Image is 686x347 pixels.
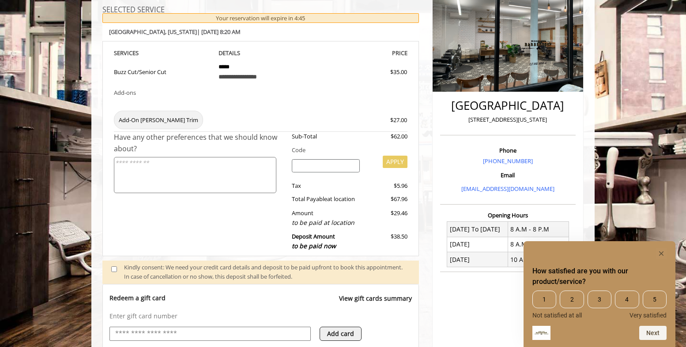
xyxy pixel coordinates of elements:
span: 3 [588,291,611,308]
span: 4 [615,291,639,308]
button: Hide survey [656,248,667,259]
th: SERVICE [114,48,212,58]
td: 8 A.M - 7 P.M [508,237,569,252]
div: to be paid at location [292,218,360,228]
a: View gift cards summary [339,294,412,312]
span: S [136,49,139,57]
span: 5 [643,291,667,308]
span: 2 [560,291,584,308]
div: $38.50 [366,232,407,251]
button: Add card [320,327,362,341]
div: Sub-Total [285,132,367,141]
button: APPLY [383,156,407,168]
div: Kindly consent: We need your credit card details and deposit to be paid upfront to book this appo... [124,263,410,281]
span: Not satisfied at all [532,312,582,319]
h3: Opening Hours [440,212,576,218]
h3: SELECTED SERVICE [102,6,419,14]
p: Enter gift card number [109,312,412,321]
td: [DATE] [447,237,508,252]
th: PRICE [309,48,407,58]
h2: How satisfied are you with our product/service? Select an option from 1 to 5, with 1 being Not sa... [532,266,667,287]
label: Address Line 1 [6,23,46,30]
label: City [6,86,18,93]
span: 1 [532,291,556,308]
p: [STREET_ADDRESS][US_STATE] [442,115,573,124]
div: Code [285,146,407,155]
span: Add-On Beard Trim [114,111,203,130]
span: Very satisfied [629,312,667,319]
div: $29.46 [366,209,407,228]
div: Have any other preferences that we should know about? [114,132,285,154]
div: $27.00 [358,116,407,125]
p: Redeem a gift card [109,294,166,302]
button: Next question [639,326,667,340]
td: [DATE] [447,252,508,267]
b: Billing Address [6,7,48,14]
h3: Email [442,172,573,178]
div: Amount [285,209,367,228]
span: at location [327,195,355,203]
b: Deposit Amount [292,232,336,250]
div: Tax [285,181,367,190]
div: How satisfied are you with our product/service? Select an option from 1 to 5, with 1 being Not sa... [532,248,667,340]
th: DETAILS [212,48,310,58]
div: $62.00 [366,132,407,141]
button: Submit [271,179,298,193]
div: $35.00 [358,67,407,77]
label: Address Line 2 [6,54,46,62]
td: Buzz Cut/Senior Cut [114,58,212,84]
b: [GEOGRAPHIC_DATA] | [DATE] 8:20 AM [109,28,241,36]
td: [DATE] To [DATE] [447,222,508,237]
a: [PHONE_NUMBER] [483,157,533,165]
div: Total Payable [285,194,367,204]
div: Your reservation will expire in 4:45 [102,13,419,23]
div: $5.96 [366,181,407,190]
div: How satisfied are you with our product/service? Select an option from 1 to 5, with 1 being Not sa... [532,291,667,319]
span: to be paid now [292,242,336,250]
div: $67.96 [366,194,407,204]
h3: Phone [442,147,573,153]
td: Add-ons [114,84,212,106]
label: Country [6,148,32,156]
a: [EMAIL_ADDRESS][DOMAIN_NAME] [461,185,554,193]
h2: [GEOGRAPHIC_DATA] [442,99,573,112]
td: 8 A.M - 8 P.M [508,222,569,237]
label: Zip Code [6,117,34,124]
span: , [US_STATE] [165,28,197,36]
td: 10 A.M - 7 P.M [508,252,569,267]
